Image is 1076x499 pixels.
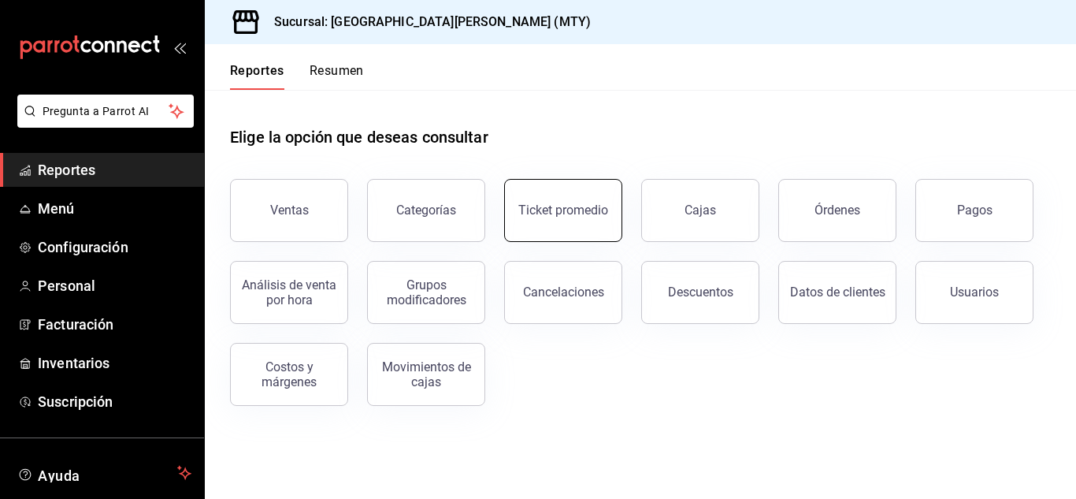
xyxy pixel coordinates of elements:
[396,203,456,218] div: Categorías
[240,359,338,389] div: Costos y márgenes
[38,314,191,335] span: Facturación
[310,63,364,90] button: Resumen
[778,261,896,324] button: Datos de clientes
[778,179,896,242] button: Órdenes
[367,261,485,324] button: Grupos modificadores
[523,285,604,300] div: Cancelaciones
[915,261,1033,324] button: Usuarios
[367,179,485,242] button: Categorías
[262,13,591,32] h3: Sucursal: [GEOGRAPHIC_DATA][PERSON_NAME] (MTY)
[230,261,348,324] button: Análisis de venta por hora
[38,391,191,412] span: Suscripción
[950,285,999,300] div: Usuarios
[367,343,485,406] button: Movimientos de cajas
[814,203,860,218] div: Órdenes
[230,63,284,90] button: Reportes
[668,285,733,300] div: Descuentos
[38,198,191,219] span: Menú
[641,261,759,324] button: Descuentos
[230,125,488,149] h1: Elige la opción que deseas consultar
[230,343,348,406] button: Costos y márgenes
[377,359,475,389] div: Movimientos de cajas
[230,179,348,242] button: Ventas
[790,285,885,300] div: Datos de clientes
[173,41,186,54] button: open_drawer_menu
[17,95,194,128] button: Pregunta a Parrot AI
[38,352,191,374] span: Inventarios
[38,159,191,181] span: Reportes
[957,203,993,218] div: Pagos
[685,201,717,220] div: Cajas
[38,464,171,482] span: Ayuda
[504,179,622,242] button: Ticket promedio
[38,236,191,258] span: Configuración
[915,179,1033,242] button: Pagos
[43,103,169,120] span: Pregunta a Parrot AI
[240,277,338,307] div: Análisis de venta por hora
[230,63,364,90] div: navigation tabs
[38,275,191,296] span: Personal
[270,203,309,218] div: Ventas
[504,261,622,324] button: Cancelaciones
[518,203,608,218] div: Ticket promedio
[641,179,759,242] a: Cajas
[11,114,194,131] a: Pregunta a Parrot AI
[377,277,475,307] div: Grupos modificadores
